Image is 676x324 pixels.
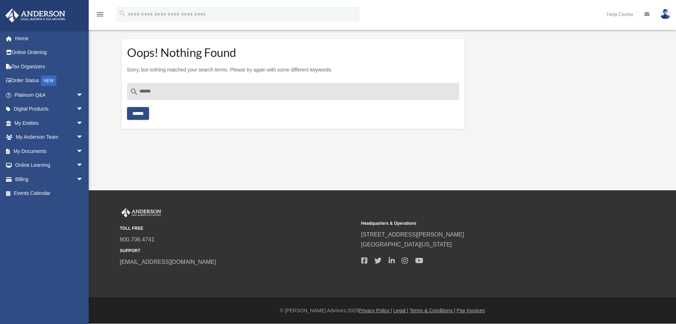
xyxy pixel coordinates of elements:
[5,158,94,172] a: Online Learningarrow_drop_down
[76,116,90,131] span: arrow_drop_down
[457,308,485,313] a: Pay Invoices
[96,10,104,18] i: menu
[361,232,464,238] a: [STREET_ADDRESS][PERSON_NAME]
[120,237,155,243] a: 800.706.4741
[41,75,56,86] div: NEW
[5,74,94,88] a: Order StatusNEW
[5,172,94,186] a: Billingarrow_drop_down
[96,12,104,18] a: menu
[76,88,90,102] span: arrow_drop_down
[3,9,67,22] img: Anderson Advisors Platinum Portal
[361,241,452,248] a: [GEOGRAPHIC_DATA][US_STATE]
[660,9,671,19] img: User Pic
[5,102,94,116] a: Digital Productsarrow_drop_down
[76,158,90,173] span: arrow_drop_down
[5,31,90,46] a: Home
[410,308,455,313] a: Terms & Conditions |
[5,186,94,201] a: Events Calendar
[76,102,90,117] span: arrow_drop_down
[5,46,94,60] a: Online Ordering
[5,144,94,158] a: My Documentsarrow_drop_down
[76,172,90,187] span: arrow_drop_down
[120,208,163,217] img: Anderson Advisors Platinum Portal
[127,48,460,57] h1: Oops! Nothing Found
[120,259,216,265] a: [EMAIL_ADDRESS][DOMAIN_NAME]
[394,308,408,313] a: Legal |
[127,65,460,74] p: Sorry, but nothing matched your search terms. Please try again with some different keywords.
[89,306,676,315] div: © [PERSON_NAME] Advisors 2025
[76,130,90,145] span: arrow_drop_down
[120,247,356,255] small: SUPPORT
[361,220,598,227] small: Headquarters & Operations
[5,59,94,74] a: Tax Organizers
[5,116,94,130] a: My Entitiesarrow_drop_down
[5,130,94,144] a: My Anderson Teamarrow_drop_down
[76,144,90,159] span: arrow_drop_down
[358,308,392,313] a: Privacy Policy |
[119,10,126,17] i: search
[130,87,138,96] i: search
[120,225,356,232] small: TOLL FREE
[5,88,94,102] a: Platinum Q&Aarrow_drop_down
